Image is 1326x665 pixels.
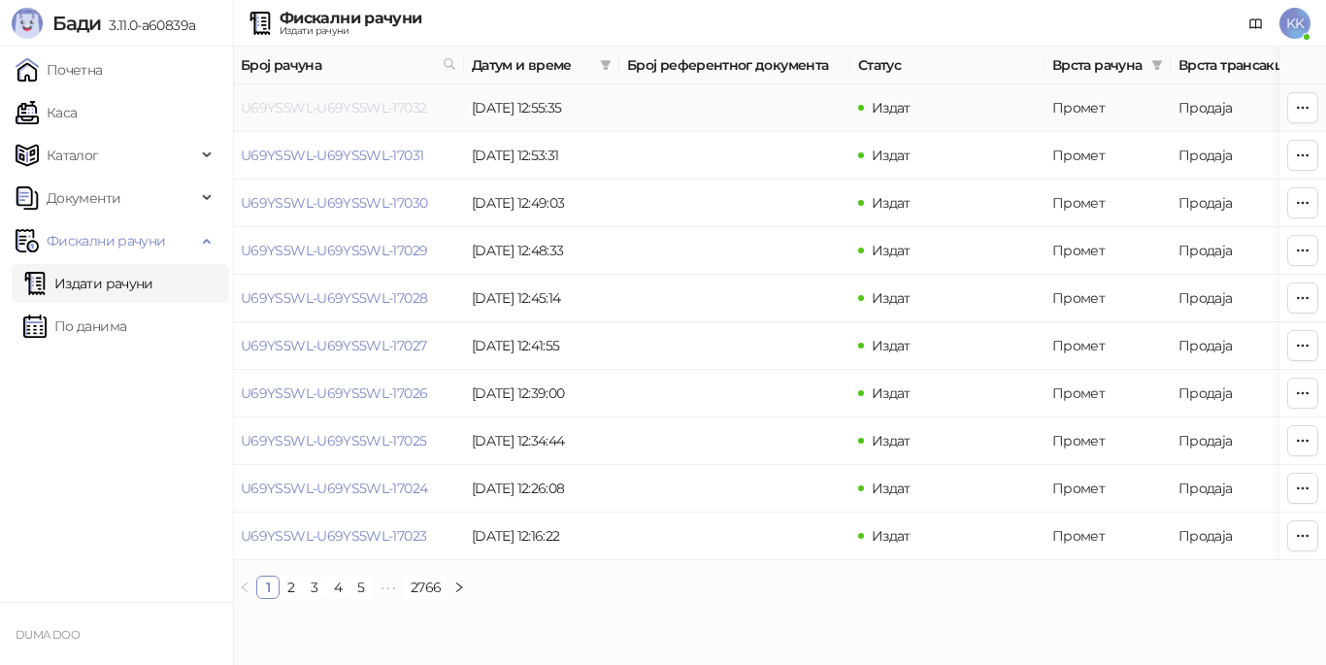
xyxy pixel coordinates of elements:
td: Промет [1044,180,1171,227]
a: 3 [304,577,325,598]
span: Издат [872,432,911,449]
span: Врста трансакције [1178,54,1309,76]
li: 1 [256,576,280,599]
span: Бади [52,12,101,35]
td: [DATE] 12:26:08 [464,465,619,513]
td: Промет [1044,132,1171,180]
td: Промет [1044,227,1171,275]
td: [DATE] 12:16:22 [464,513,619,560]
span: filter [1147,50,1167,80]
a: Документација [1241,8,1272,39]
span: Врста рачуна [1052,54,1144,76]
a: U69YS5WL-U69YS5WL-17028 [241,289,427,307]
span: Издат [872,480,911,497]
td: U69YS5WL-U69YS5WL-17029 [233,227,464,275]
button: right [448,576,471,599]
span: Фискални рачуни [47,221,165,260]
td: Промет [1044,370,1171,417]
td: [DATE] 12:34:44 [464,417,619,465]
th: Број рачуна [233,47,464,84]
td: U69YS5WL-U69YS5WL-17030 [233,180,464,227]
td: [DATE] 12:55:35 [464,84,619,132]
a: U69YS5WL-U69YS5WL-17032 [241,99,426,116]
li: Претходна страна [233,576,256,599]
a: U69YS5WL-U69YS5WL-17025 [241,432,426,449]
span: filter [600,59,612,71]
a: Издати рачуни [23,264,153,303]
span: Издат [872,242,911,259]
div: Фискални рачуни [280,11,421,26]
a: U69YS5WL-U69YS5WL-17023 [241,527,426,545]
td: Промет [1044,465,1171,513]
li: Следећа страна [448,576,471,599]
td: U69YS5WL-U69YS5WL-17031 [233,132,464,180]
a: U69YS5WL-U69YS5WL-17026 [241,384,427,402]
td: [DATE] 12:45:14 [464,275,619,322]
a: U69YS5WL-U69YS5WL-17031 [241,147,423,164]
span: Издат [872,527,911,545]
a: 4 [327,577,348,598]
span: Издат [872,289,911,307]
td: [DATE] 12:41:55 [464,322,619,370]
span: Издат [872,337,911,354]
th: Број референтног документа [619,47,850,84]
li: 3 [303,576,326,599]
td: U69YS5WL-U69YS5WL-17026 [233,370,464,417]
span: left [239,582,250,593]
td: Промет [1044,84,1171,132]
li: Следећих 5 Страна [373,576,404,599]
li: 5 [349,576,373,599]
td: U69YS5WL-U69YS5WL-17028 [233,275,464,322]
span: Датум и време [472,54,592,76]
span: Документи [47,179,120,217]
a: 5 [350,577,372,598]
a: 2 [281,577,302,598]
span: Издат [872,147,911,164]
td: U69YS5WL-U69YS5WL-17025 [233,417,464,465]
td: U69YS5WL-U69YS5WL-17027 [233,322,464,370]
a: 2766 [405,577,447,598]
li: 2 [280,576,303,599]
li: 4 [326,576,349,599]
li: 2766 [404,576,448,599]
span: right [453,582,465,593]
span: Каталог [47,136,99,175]
a: U69YS5WL-U69YS5WL-17027 [241,337,426,354]
img: Logo [12,8,43,39]
td: U69YS5WL-U69YS5WL-17024 [233,465,464,513]
span: filter [1151,59,1163,71]
a: Почетна [16,50,103,89]
span: filter [596,50,615,80]
td: U69YS5WL-U69YS5WL-17032 [233,84,464,132]
td: [DATE] 12:53:31 [464,132,619,180]
th: Врста рачуна [1044,47,1171,84]
div: Издати рачуни [280,26,421,36]
td: U69YS5WL-U69YS5WL-17023 [233,513,464,560]
a: U69YS5WL-U69YS5WL-17024 [241,480,427,497]
small: DUMA DOO [16,628,80,642]
span: KK [1279,8,1310,39]
span: Број рачуна [241,54,435,76]
a: U69YS5WL-U69YS5WL-17029 [241,242,427,259]
span: Издат [872,99,911,116]
td: Промет [1044,417,1171,465]
span: Издат [872,194,911,212]
td: Промет [1044,275,1171,322]
td: [DATE] 12:49:03 [464,180,619,227]
td: Промет [1044,322,1171,370]
th: Статус [850,47,1044,84]
a: Каса [16,93,77,132]
button: left [233,576,256,599]
a: U69YS5WL-U69YS5WL-17030 [241,194,427,212]
span: ••• [373,576,404,599]
td: [DATE] 12:48:33 [464,227,619,275]
a: 1 [257,577,279,598]
td: Промет [1044,513,1171,560]
td: [DATE] 12:39:00 [464,370,619,417]
span: Издат [872,384,911,402]
span: 3.11.0-a60839a [101,17,195,34]
a: По данима [23,307,126,346]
